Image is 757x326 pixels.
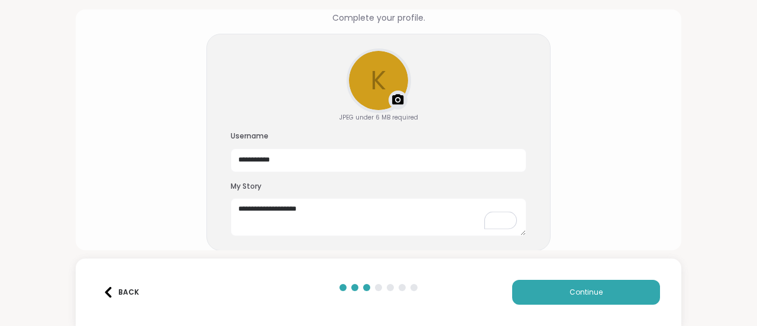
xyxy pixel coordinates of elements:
button: Back [97,280,144,305]
div: JPEG under 6 MB required [339,113,418,122]
button: Continue [512,280,660,305]
div: Back [103,287,139,298]
h2: Complete your profile. [332,12,425,24]
h3: Username [231,131,526,141]
span: Continue [570,287,603,298]
h3: My Story [231,182,526,192]
textarea: To enrich screen reader interactions, please activate Accessibility in Grammarly extension settings [231,198,526,236]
